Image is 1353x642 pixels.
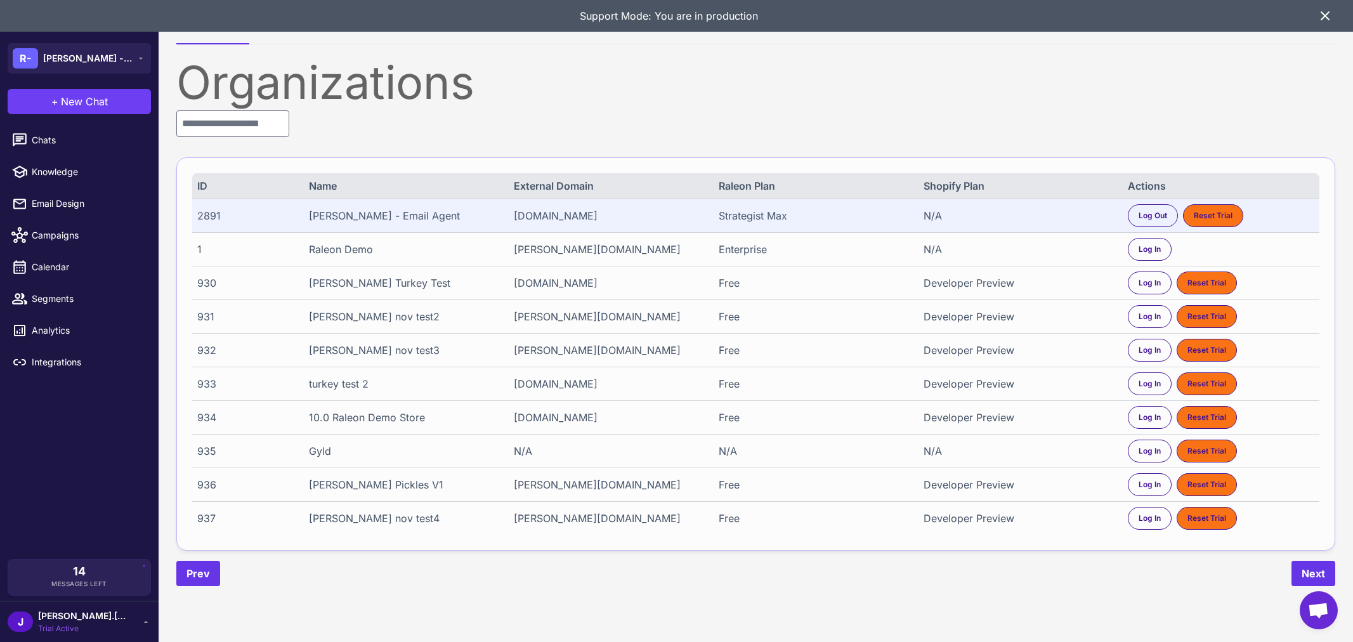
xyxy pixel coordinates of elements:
div: Raleon Demo [309,242,495,257]
span: Integrations [32,355,143,369]
span: Reset Trial [1194,210,1232,221]
a: Calendar [5,254,154,280]
div: [DOMAIN_NAME] [514,275,700,291]
div: Actions [1128,178,1314,193]
span: Log In [1139,378,1161,390]
div: Free [719,511,905,526]
span: Log Out [1139,210,1167,221]
span: Log In [1139,412,1161,423]
div: Developer Preview [924,343,1110,358]
div: 10.0 Raleon Demo Store [309,410,495,425]
span: Reset Trial [1187,311,1226,322]
div: [PERSON_NAME] - Email Agent [309,208,495,223]
div: Name [309,178,495,193]
div: Free [719,410,905,425]
span: [PERSON_NAME].[PERSON_NAME] [38,609,127,623]
span: New Chat [61,94,108,109]
div: [PERSON_NAME] nov test2 [309,309,495,324]
button: +New Chat [8,89,151,114]
div: N/A [514,443,700,459]
div: turkey test 2 [309,376,495,391]
div: [DOMAIN_NAME] [514,208,700,223]
div: Open chat [1300,591,1338,629]
a: Integrations [5,349,154,376]
div: Developer Preview [924,309,1110,324]
div: N/A [924,443,1110,459]
span: Reset Trial [1187,479,1226,490]
span: Log In [1139,445,1161,457]
div: Free [719,376,905,391]
span: Email Design [32,197,143,211]
div: ID [197,178,291,193]
span: Log In [1139,479,1161,490]
span: Reset Trial [1187,445,1226,457]
span: Knowledge [32,165,143,179]
a: Analytics [5,317,154,344]
a: Campaigns [5,222,154,249]
span: Reset Trial [1187,277,1226,289]
span: Reset Trial [1187,412,1226,423]
div: 935 [197,443,291,459]
div: 2891 [197,208,291,223]
span: + [51,94,58,109]
span: Chats [32,133,143,147]
div: [PERSON_NAME] Pickles V1 [309,477,495,492]
div: Raleon Plan [719,178,905,193]
div: Developer Preview [924,275,1110,291]
span: Messages Left [51,579,107,589]
div: Organizations [176,60,1335,105]
div: Developer Preview [924,410,1110,425]
span: Log In [1139,277,1161,289]
span: Log In [1139,344,1161,356]
div: J [8,612,33,632]
div: External Domain [514,178,700,193]
div: Free [719,309,905,324]
button: Next [1291,561,1335,586]
div: Shopify Plan [924,178,1110,193]
div: 1 [197,242,291,257]
div: [PERSON_NAME][DOMAIN_NAME] [514,242,700,257]
div: 931 [197,309,291,324]
div: [PERSON_NAME] nov test3 [309,343,495,358]
div: N/A [924,242,1110,257]
span: 14 [73,566,86,577]
span: Reset Trial [1187,344,1226,356]
div: R- [13,48,38,69]
div: [PERSON_NAME][DOMAIN_NAME] [514,343,700,358]
div: [PERSON_NAME] Turkey Test [309,275,495,291]
span: Log In [1139,244,1161,255]
div: Free [719,275,905,291]
div: Free [719,343,905,358]
div: 932 [197,343,291,358]
div: N/A [924,208,1110,223]
div: 930 [197,275,291,291]
span: Analytics [32,324,143,337]
div: 933 [197,376,291,391]
div: Developer Preview [924,511,1110,526]
span: Campaigns [32,228,143,242]
a: Email Design [5,190,154,217]
a: Knowledge [5,159,154,185]
div: [PERSON_NAME] nov test4 [309,511,495,526]
a: Chats [5,127,154,154]
div: N/A [719,443,905,459]
span: Log In [1139,311,1161,322]
span: Log In [1139,513,1161,524]
div: [DOMAIN_NAME] [514,410,700,425]
div: [DOMAIN_NAME] [514,376,700,391]
div: Gyld [309,443,495,459]
div: [PERSON_NAME][DOMAIN_NAME] [514,511,700,526]
div: 937 [197,511,291,526]
span: Reset Trial [1187,378,1226,390]
div: Developer Preview [924,477,1110,492]
div: Developer Preview [924,376,1110,391]
div: 936 [197,477,291,492]
span: Calendar [32,260,143,274]
button: Prev [176,561,220,586]
span: Segments [32,292,143,306]
span: Reset Trial [1187,513,1226,524]
div: Enterprise [719,242,905,257]
div: Strategist Max [719,208,905,223]
div: Free [719,477,905,492]
div: [PERSON_NAME][DOMAIN_NAME] [514,309,700,324]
